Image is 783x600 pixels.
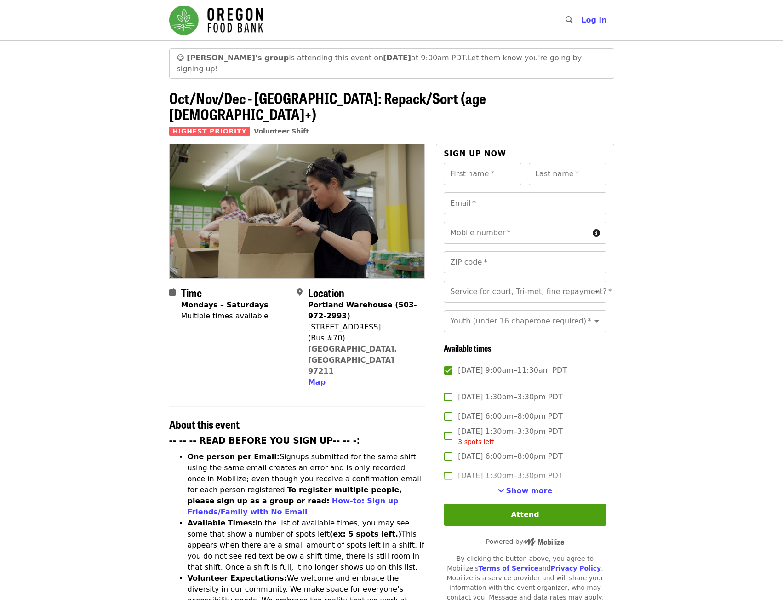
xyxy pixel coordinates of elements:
i: map-marker-alt icon [297,288,303,297]
a: Terms of Service [478,565,538,572]
strong: Available Times: [188,519,256,527]
input: Last name [529,163,606,185]
strong: (ex: 5 spots left.) [330,530,401,538]
input: ZIP code [444,251,606,273]
img: Oct/Nov/Dec - Portland: Repack/Sort (age 8+) organized by Oregon Food Bank [170,144,425,278]
strong: Mondays – Saturdays [181,300,269,309]
input: Search [578,9,586,31]
input: First name [444,163,521,185]
div: (Bus #70) [308,333,417,344]
span: Sign up now [444,149,506,158]
a: How-to: Sign up Friends/Family with No Email [188,496,399,516]
span: 3 spots left [458,438,494,445]
strong: [DATE] [383,53,411,62]
div: Multiple times available [181,311,269,322]
i: circle-info icon [593,229,600,237]
span: About this event [169,416,240,432]
button: Map [308,377,326,388]
div: [STREET_ADDRESS] [308,322,417,333]
strong: One person per Email: [188,452,280,461]
span: [DATE] 6:00pm–8:00pm PDT [458,411,562,422]
span: Show more [506,486,553,495]
i: search icon [566,16,573,24]
span: Powered by [486,538,564,545]
button: Open [590,315,603,328]
span: Map [308,378,326,387]
span: Available times [444,342,492,354]
span: [DATE] 1:30pm–3:30pm PDT [458,426,562,447]
img: Oregon Food Bank - Home [169,6,263,35]
img: Powered by Mobilize [523,538,564,546]
span: Highest Priority [169,127,251,136]
li: Signups submitted for the same shift using the same email creates an error and is only recorded o... [188,451,425,518]
a: Privacy Policy [550,565,601,572]
i: calendar icon [169,288,176,297]
strong: -- -- -- READ BEFORE YOU SIGN UP-- -- -: [169,436,360,445]
button: Open [590,285,603,298]
span: grinning face emoji [177,53,185,62]
a: [GEOGRAPHIC_DATA], [GEOGRAPHIC_DATA] 97211 [308,345,397,375]
span: is attending this event on at 9:00am PDT. [187,53,467,62]
strong: Portland Warehouse (503-972-2993) [308,300,417,320]
strong: To register multiple people, please sign up as a group or read: [188,485,402,505]
span: [DATE] 9:00am–11:30am PDT [458,365,567,376]
button: Log in [574,11,614,29]
button: See more timeslots [498,485,553,496]
span: Log in [581,16,606,24]
button: Attend [444,504,606,526]
strong: [PERSON_NAME]'s group [187,53,289,62]
input: Email [444,192,606,214]
span: [DATE] 1:30pm–3:30pm PDT [458,392,562,403]
span: [DATE] 1:30pm–3:30pm PDT [458,470,562,481]
span: [DATE] 6:00pm–8:00pm PDT [458,451,562,462]
span: Time [181,284,202,300]
li: In the list of available times, you may see some that show a number of spots left This appears wh... [188,518,425,573]
span: Location [308,284,344,300]
input: Mobile number [444,222,589,244]
span: Oct/Nov/Dec - [GEOGRAPHIC_DATA]: Repack/Sort (age [DEMOGRAPHIC_DATA]+) [169,87,486,125]
a: Volunteer Shift [254,127,309,135]
strong: Volunteer Expectations: [188,574,287,583]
